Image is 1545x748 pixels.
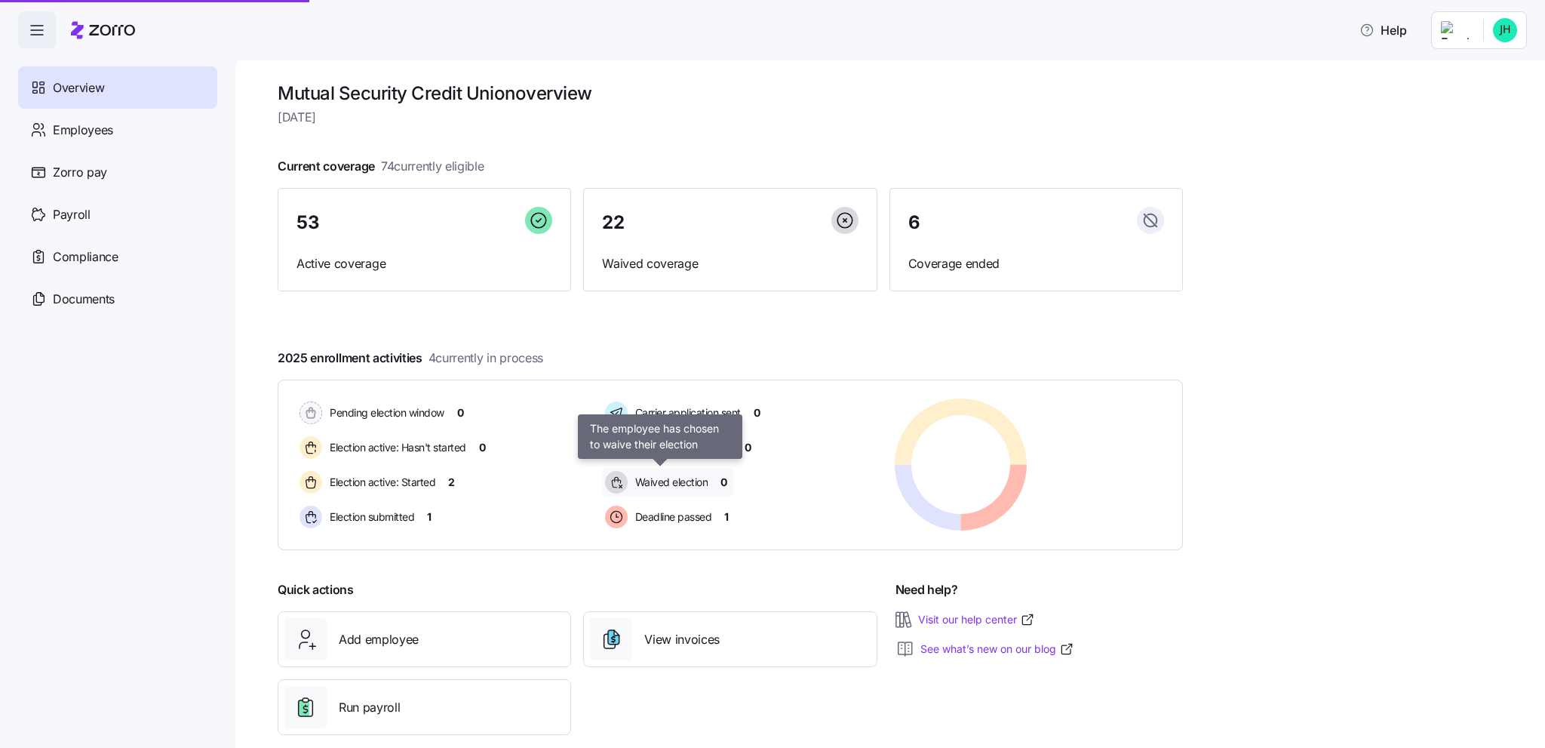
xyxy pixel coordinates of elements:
[278,349,543,368] span: 2025 enrollment activities
[920,642,1074,657] a: See what’s new on our blog
[720,475,727,490] span: 0
[745,440,751,455] span: 0
[428,349,543,368] span: 4 currently in process
[18,278,217,320] a: Documents
[325,405,444,420] span: Pending election window
[724,509,729,525] span: 1
[427,509,432,525] span: 1
[908,214,920,232] span: 6
[296,214,319,232] span: 53
[631,475,708,490] span: Waived election
[278,580,354,599] span: Quick actions
[1347,15,1419,45] button: Help
[339,630,419,649] span: Add employee
[278,157,484,176] span: Current coverage
[325,440,466,455] span: Election active: Hasn't started
[296,254,552,273] span: Active coverage
[602,254,858,273] span: Waived coverage
[1493,18,1517,42] img: 8c8e6c77ffa765d09eea4464d202a615
[53,121,113,140] span: Employees
[1441,21,1471,39] img: Employer logo
[53,78,104,97] span: Overview
[895,580,958,599] span: Need help?
[1359,21,1407,39] span: Help
[381,157,484,176] span: 74 currently eligible
[448,475,455,490] span: 2
[325,475,435,490] span: Election active: Started
[53,163,107,182] span: Zorro pay
[631,440,732,455] span: Enrollment confirmed
[18,151,217,193] a: Zorro pay
[53,205,91,224] span: Payroll
[918,612,1035,627] a: Visit our help center
[754,405,760,420] span: 0
[18,66,217,109] a: Overview
[602,214,624,232] span: 22
[631,405,741,420] span: Carrier application sent
[18,235,217,278] a: Compliance
[325,509,414,525] span: Election submitted
[53,290,115,309] span: Documents
[908,254,1164,273] span: Coverage ended
[18,109,217,151] a: Employees
[53,248,118,266] span: Compliance
[278,108,1183,127] span: [DATE]
[339,698,400,717] span: Run payroll
[479,440,486,455] span: 0
[457,405,464,420] span: 0
[18,193,217,235] a: Payroll
[631,509,712,525] span: Deadline passed
[278,82,1183,105] h1: Mutual Security Credit Union overview
[644,630,720,649] span: View invoices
